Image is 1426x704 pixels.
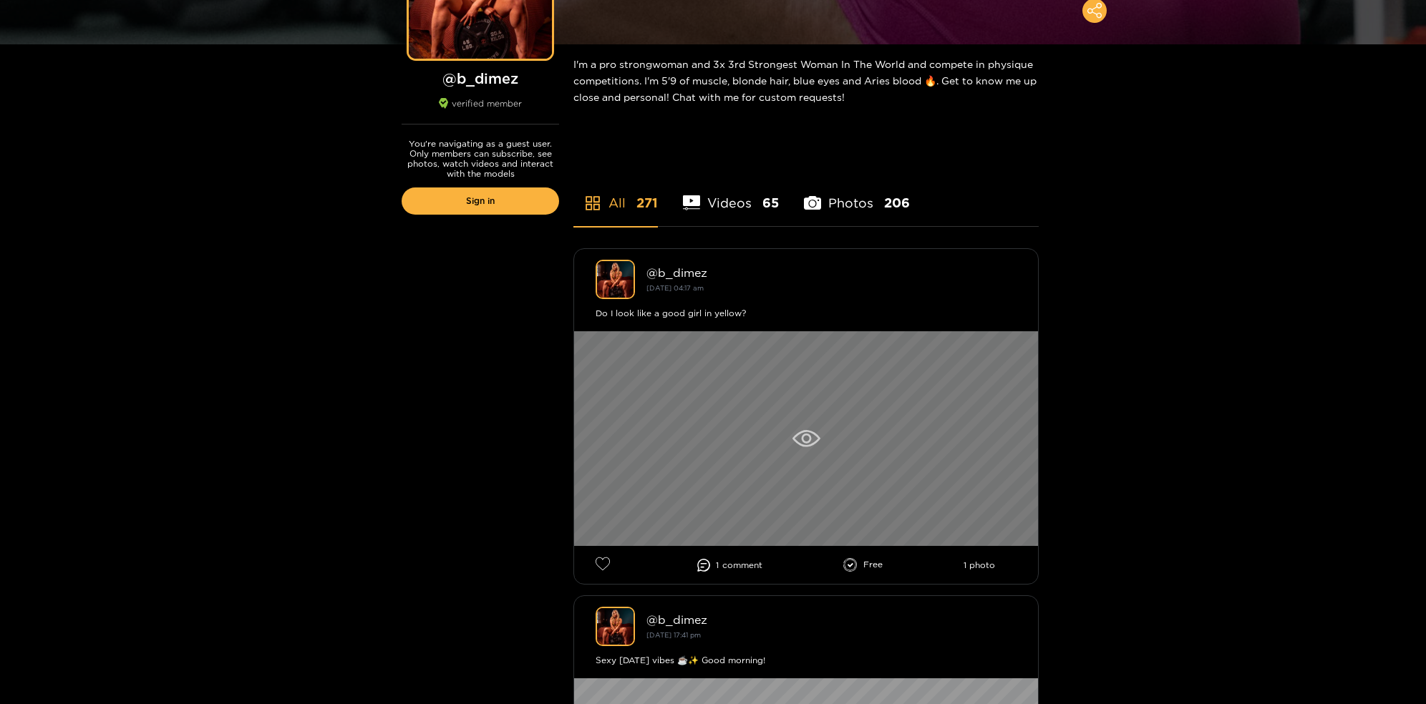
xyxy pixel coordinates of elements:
[646,266,1017,279] div: @ b_dimez
[964,560,995,570] li: 1 photo
[402,98,559,124] div: verified member
[697,559,762,572] li: 1
[584,195,601,212] span: appstore
[596,260,635,299] img: b_dimez
[683,162,779,226] li: Videos
[402,69,559,87] h1: @ b_dimez
[646,631,701,639] small: [DATE] 17:41 pm
[646,284,704,292] small: [DATE] 04:17 am
[573,44,1039,117] div: I'm a pro strongwoman and 3x 3rd Strongest Woman In The World and compete in physique competition...
[804,162,910,226] li: Photos
[762,194,779,212] span: 65
[596,306,1017,321] div: Do I look like a good girl in yellow?
[596,607,635,646] img: b_dimez
[596,653,1017,668] div: Sexy [DATE] vibes ☕️✨ Good morning!
[722,560,762,570] span: comment
[573,162,658,226] li: All
[884,194,910,212] span: 206
[402,139,559,179] p: You're navigating as a guest user. Only members can subscribe, see photos, watch videos and inter...
[402,187,559,215] a: Sign in
[636,194,658,212] span: 271
[843,558,883,572] li: Free
[646,613,1017,626] div: @ b_dimez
